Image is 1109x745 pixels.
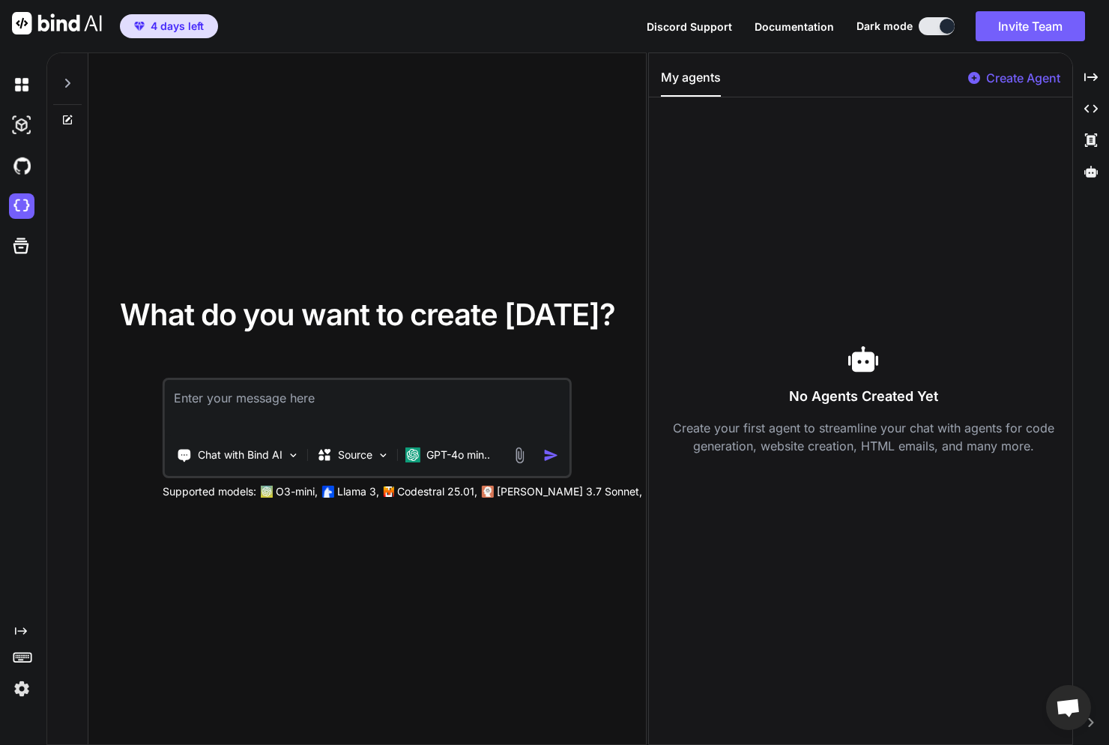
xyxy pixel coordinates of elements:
p: Source [338,447,372,462]
img: darkChat [9,72,34,97]
img: attachment [511,447,528,464]
img: premium [134,22,145,31]
img: GPT-4o mini [405,447,420,462]
span: Dark mode [856,19,913,34]
img: Bind AI [12,12,102,34]
h3: No Agents Created Yet [661,386,1066,407]
span: Documentation [755,20,834,33]
img: Llama2 [322,486,334,498]
img: settings [9,676,34,702]
img: githubDark [9,153,34,178]
button: Discord Support [647,19,732,34]
button: Invite Team [976,11,1085,41]
div: Bate-papo aberto [1046,685,1091,730]
img: Pick Tools [287,449,300,462]
span: 4 days left [151,19,204,34]
p: Supported models: [163,484,256,499]
p: Codestral 25.01, [397,484,477,499]
p: O3-mini, [276,484,318,499]
span: Discord Support [647,20,732,33]
p: Llama 3, [337,484,379,499]
button: premium4 days left [120,14,218,38]
img: icon [543,447,559,463]
img: GPT-4 [261,486,273,498]
button: My agents [661,68,721,97]
p: Chat with Bind AI [198,447,282,462]
button: Documentation [755,19,834,34]
p: GPT-4o min.. [426,447,490,462]
img: Pick Models [377,449,390,462]
img: Mistral-AI [384,486,394,497]
img: claude [482,486,494,498]
p: [PERSON_NAME] 3.7 Sonnet, [497,484,642,499]
span: What do you want to create [DATE]? [120,296,615,333]
img: darkAi-studio [9,112,34,138]
img: cloudideIcon [9,193,34,219]
p: Create Agent [986,69,1060,87]
p: Create your first agent to streamline your chat with agents for code generation, website creation... [661,419,1066,455]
